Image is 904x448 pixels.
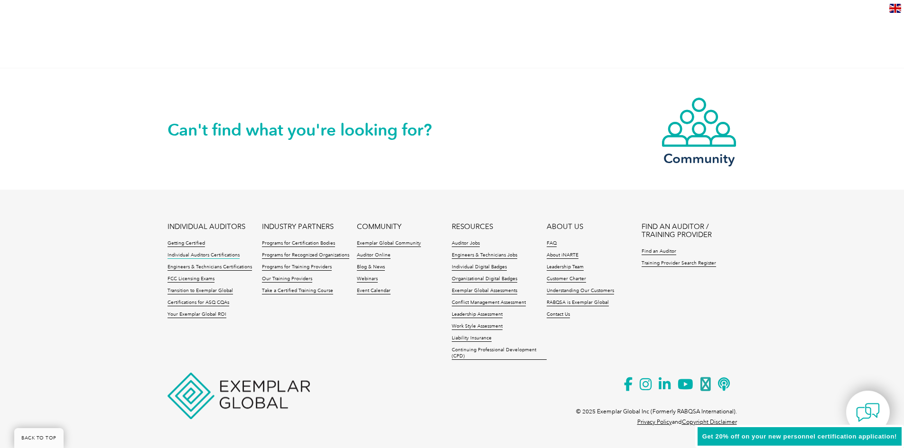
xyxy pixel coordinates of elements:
a: Community [661,97,737,165]
a: Work Style Assessment [452,323,503,330]
a: Getting Certified [168,240,205,247]
a: Webinars [357,276,378,283]
img: Exemplar Global [168,373,310,419]
a: FCC Licensing Exams [168,276,214,283]
a: BACK TO TOP [14,428,64,448]
a: Conflict Management Assessment [452,300,526,306]
a: Our Training Providers [262,276,312,283]
p: © 2025 Exemplar Global Inc (Formerly RABQSA International). [576,406,737,417]
a: Certifications for ASQ CQAs [168,300,229,306]
a: Exemplar Global Assessments [452,288,517,294]
a: Copyright Disclaimer [682,419,737,425]
img: icon-community.webp [661,97,737,148]
a: About iNARTE [547,252,578,259]
a: ABOUT US [547,223,583,231]
span: Get 20% off on your new personnel certification application! [702,433,897,440]
a: Continuing Professional Development (CPD) [452,347,547,360]
a: Engineers & Technicians Jobs [452,252,517,259]
a: Take a Certified Training Course [262,288,333,294]
h2: Can't find what you're looking for? [168,122,452,137]
a: Exemplar Global Community [357,240,421,247]
a: COMMUNITY [357,223,401,231]
a: Contact Us [547,311,570,318]
a: RABQSA is Exemplar Global [547,300,609,306]
a: Auditor Jobs [452,240,480,247]
img: en [889,4,901,13]
a: Leadership Assessment [452,311,503,318]
p: and [637,417,737,427]
a: Engineers & Technicians Certifications [168,264,252,271]
a: Transition to Exemplar Global [168,288,233,294]
a: Find an Auditor [642,248,676,255]
a: Auditor Online [357,252,391,259]
a: FIND AN AUDITOR / TRAINING PROVIDER [642,223,736,239]
a: Event Calendar [357,288,391,294]
a: FAQ [547,240,557,247]
a: Privacy Policy [637,419,672,425]
a: Organizational Digital Badges [452,276,517,283]
a: Liability Insurance [452,335,492,342]
a: INDUSTRY PARTNERS [262,223,334,231]
h3: Community [661,153,737,165]
a: Your Exemplar Global ROI [168,311,226,318]
a: Leadership Team [547,264,584,271]
a: Individual Digital Badges [452,264,507,271]
a: Customer Charter [547,276,586,283]
a: Blog & News [357,264,385,271]
a: Programs for Training Providers [262,264,332,271]
a: Programs for Certification Bodies [262,240,335,247]
a: Individual Auditors Certifications [168,252,240,259]
a: Programs for Recognized Organizations [262,252,349,259]
a: Understanding Our Customers [547,288,614,294]
a: RESOURCES [452,223,493,231]
a: Training Provider Search Register [642,260,716,267]
a: INDIVIDUAL AUDITORS [168,223,245,231]
img: contact-chat.png [856,401,880,424]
